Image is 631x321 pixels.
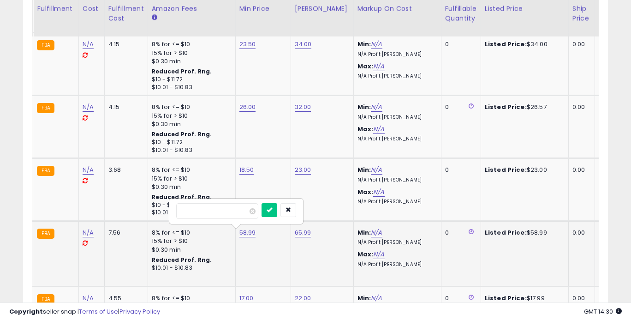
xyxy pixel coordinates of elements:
a: N/A [373,188,384,197]
div: Fulfillment Cost [108,4,144,24]
small: FBA [599,40,616,50]
a: 23.50 [239,40,256,49]
b: Listed Price: [485,103,527,111]
div: 0.00 [572,40,588,48]
small: FBA [599,229,616,239]
p: N/A Profit [PERSON_NAME] [357,199,434,205]
a: N/A [371,294,382,303]
b: Reduced Prof. Rng. [152,193,212,201]
p: N/A Profit [PERSON_NAME] [357,114,434,121]
div: $0.30 min [152,57,228,66]
div: Cost [83,4,101,14]
div: 0 [445,103,474,111]
small: FBA [37,166,54,176]
a: 23.00 [295,165,311,175]
small: FBA [37,103,54,113]
div: $23.00 [485,166,561,174]
p: N/A Profit [PERSON_NAME] [357,177,434,183]
a: N/A [373,62,384,71]
div: seller snap | | [9,308,160,316]
a: Privacy Policy [119,307,160,316]
div: Listed Price [485,4,565,14]
b: Min: [357,40,371,48]
a: 34.00 [295,40,312,49]
a: N/A [371,228,382,237]
a: N/A [83,228,94,237]
div: $10 - $11.72 [152,139,228,146]
div: $10.01 - $10.83 [152,264,228,272]
div: $0.30 min [152,183,228,191]
small: FBA [37,40,54,50]
b: Listed Price: [485,40,527,48]
b: Min: [357,165,371,174]
b: Listed Price: [485,228,527,237]
a: N/A [83,165,94,175]
a: N/A [83,294,94,303]
b: Reduced Prof. Rng. [152,256,212,264]
div: Markup on Cost [357,4,437,14]
div: Ship Price [572,4,591,24]
b: Max: [357,188,374,196]
div: 8% for <= $10 [152,103,228,111]
a: 32.00 [295,103,311,112]
b: Max: [357,125,374,133]
div: 0.00 [572,229,588,237]
div: 4.15 [108,40,141,48]
div: 15% for > $10 [152,112,228,120]
div: $10.01 - $10.83 [152,84,228,91]
div: $58.99 [485,229,561,237]
div: Min Price [239,4,287,14]
div: $34.00 [485,40,561,48]
div: $10.01 - $10.83 [152,146,228,154]
a: 17.00 [239,294,254,303]
strong: Copyright [9,307,43,316]
b: Listed Price: [485,165,527,174]
div: 0.00 [572,166,588,174]
a: N/A [373,125,384,134]
b: Min: [357,228,371,237]
small: FBA [37,229,54,239]
div: 8% for <= $10 [152,229,228,237]
a: N/A [371,103,382,112]
small: FBA [599,116,616,127]
a: Terms of Use [79,307,118,316]
b: Min: [357,103,371,111]
div: $10.01 - $10.83 [152,209,228,217]
div: 0 [445,229,474,237]
div: $10 - $11.72 [152,76,228,84]
a: N/A [83,103,94,112]
b: Reduced Prof. Rng. [152,130,212,138]
a: 18.50 [239,165,254,175]
b: Listed Price: [485,294,527,303]
div: 15% for > $10 [152,175,228,183]
a: N/A [371,40,382,49]
p: N/A Profit [PERSON_NAME] [357,73,434,79]
div: 0 [445,40,474,48]
a: 22.00 [295,294,311,303]
p: N/A Profit [PERSON_NAME] [357,136,434,142]
div: 8% for <= $10 [152,40,228,48]
div: $0.30 min [152,246,228,254]
small: Amazon Fees. [152,14,157,22]
b: Max: [357,250,374,259]
small: FBA [599,242,616,252]
div: Fulfillable Quantity [445,4,477,24]
div: Fulfillment [37,4,74,14]
span: 2025-10-9 14:30 GMT [584,307,622,316]
div: [PERSON_NAME] [295,4,350,14]
a: 58.99 [239,228,256,237]
div: 0 [445,166,474,174]
a: N/A [371,165,382,175]
div: 7.56 [108,229,141,237]
a: N/A [83,40,94,49]
th: The percentage added to the cost of goods (COGS) that forms the calculator for Min & Max prices. [353,0,441,37]
a: 65.99 [295,228,311,237]
div: 3.68 [108,166,141,174]
a: N/A [373,250,384,259]
div: $10 - $11.72 [152,201,228,209]
div: Amazon Fees [152,4,232,14]
b: Min: [357,294,371,303]
div: $26.57 [485,103,561,111]
div: 8% for <= $10 [152,166,228,174]
div: 0.00 [572,103,588,111]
